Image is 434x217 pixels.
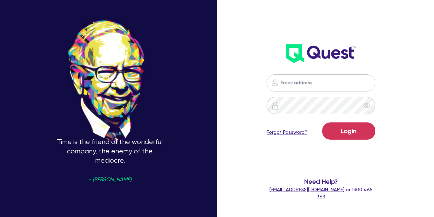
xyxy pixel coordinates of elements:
img: icon-password [271,101,279,110]
a: [EMAIL_ADDRESS][DOMAIN_NAME] [269,187,344,192]
button: Login [322,122,375,140]
input: Email address [267,74,375,91]
span: - [PERSON_NAME] [89,177,131,182]
span: or 1300 465 363 [269,187,373,199]
span: Need Help? [267,177,375,186]
img: icon-password [271,78,279,87]
span: eye [363,102,370,109]
a: Forgot Password? [267,129,307,136]
img: wH2k97JdezQIQAAAABJRU5ErkJggg== [286,44,356,63]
